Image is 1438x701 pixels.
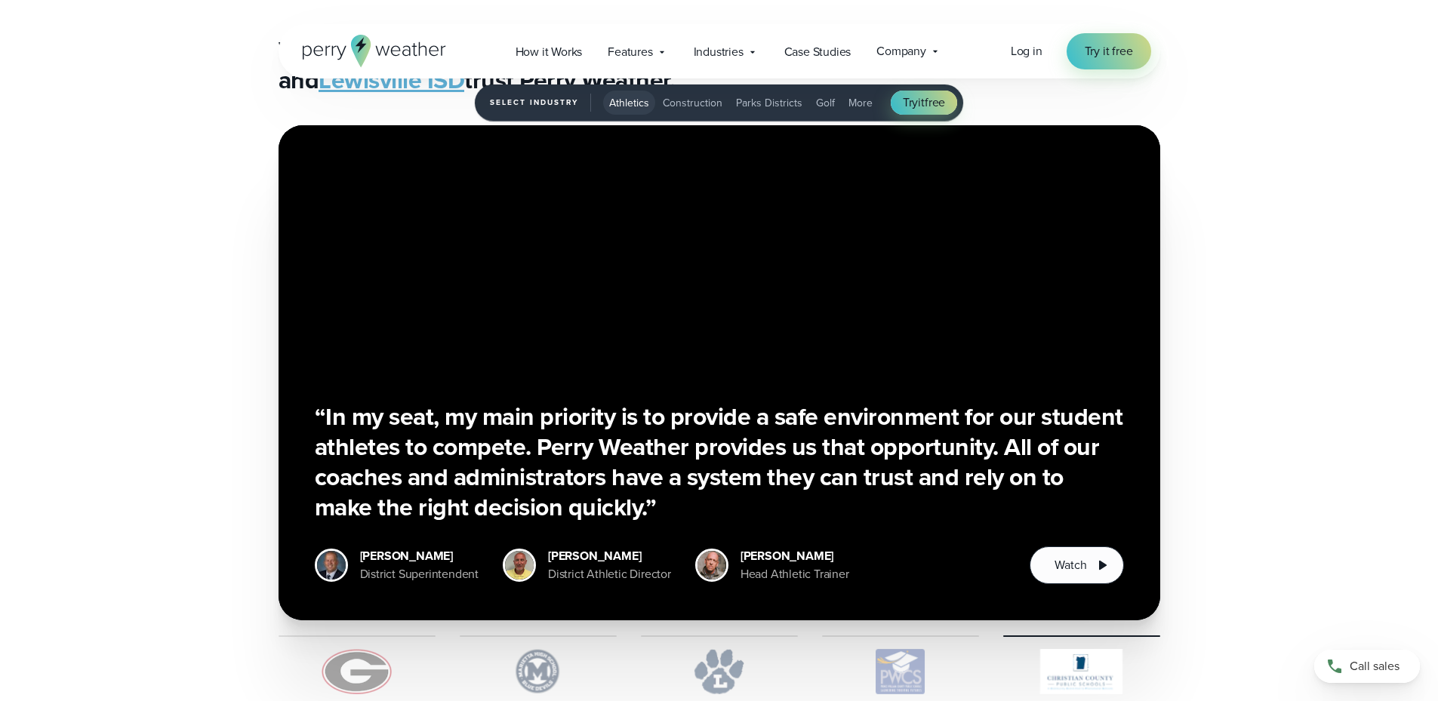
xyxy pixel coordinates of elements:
[1030,546,1123,584] button: Watch
[1085,42,1133,60] span: Try it free
[319,62,464,98] a: Lewisville ISD
[360,547,479,565] div: [PERSON_NAME]
[1011,42,1042,60] a: Log in
[360,565,479,583] div: District Superintendent
[903,94,945,112] span: Try free
[1055,556,1086,574] span: Watch
[279,125,1160,620] div: 5 of 5
[810,91,841,115] button: Golf
[736,95,802,111] span: Parks Districts
[694,43,744,61] span: Industries
[315,401,1124,522] h3: “In my seat, my main priority is to provide a safe environment for our student athletes to compet...
[842,91,879,115] button: More
[490,94,591,112] span: Select Industry
[730,91,808,115] button: Parks Districts
[609,95,649,111] span: Athletics
[516,43,583,61] span: How it Works
[460,649,617,694] img: Marietta-High-School.svg
[548,547,671,565] div: [PERSON_NAME]
[1314,650,1420,683] a: Call sales
[848,95,873,111] span: More
[741,547,849,565] div: [PERSON_NAME]
[816,95,835,111] span: Golf
[741,565,849,583] div: Head Athletic Trainer
[1350,657,1400,675] span: Call sales
[548,565,671,583] div: District Athletic Director
[784,43,851,61] span: Case Studies
[657,91,728,115] button: Construction
[608,43,652,61] span: Features
[771,36,864,67] a: Case Studies
[603,91,655,115] button: Athletics
[918,94,925,111] span: it
[279,125,1160,620] div: slideshow
[891,91,957,115] a: Tryitfree
[279,35,1160,95] h3: Watch why the , , and trust Perry Weather.
[503,36,596,67] a: How it Works
[876,42,926,60] span: Company
[1067,33,1151,69] a: Try it free
[663,95,722,111] span: Construction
